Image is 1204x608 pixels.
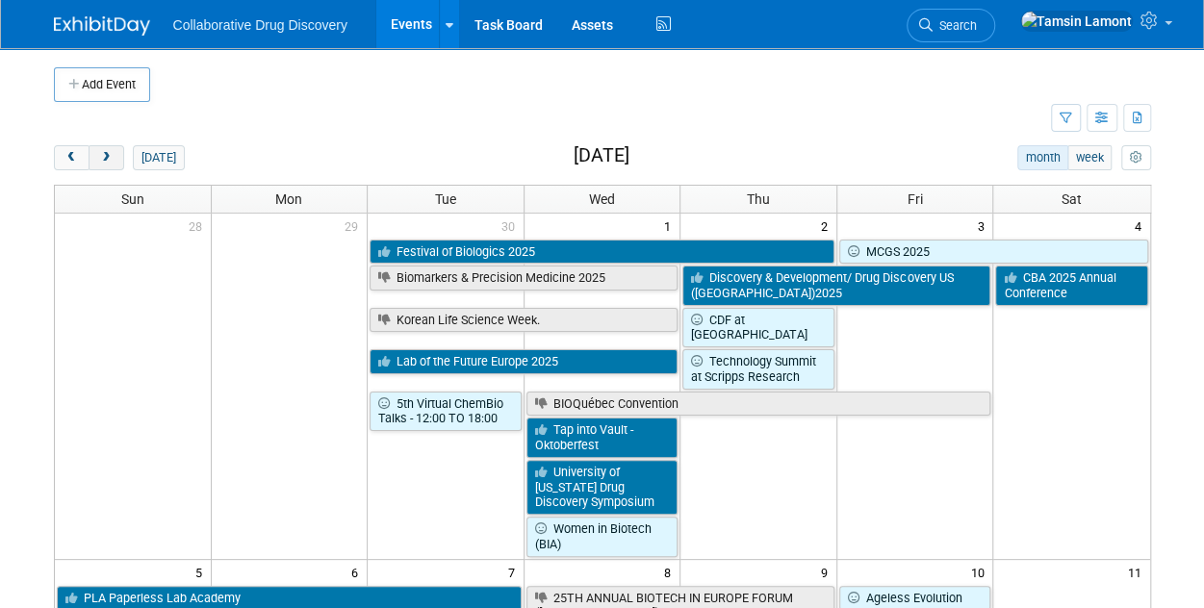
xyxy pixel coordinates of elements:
[819,560,836,584] span: 9
[1062,191,1082,207] span: Sat
[995,266,1147,305] a: CBA 2025 Annual Conference
[526,392,991,417] a: BIOQuébec Convention
[54,16,150,36] img: ExhibitDay
[370,392,522,431] a: 5th Virtual ChemBio Talks - 12:00 TO 18:00
[662,214,679,238] span: 1
[968,560,992,584] span: 10
[682,266,990,305] a: Discovery & Development/ Drug Discovery US ([GEOGRAPHIC_DATA])2025
[370,308,678,333] a: Korean Life Science Week.
[1130,152,1142,165] i: Personalize Calendar
[435,191,456,207] span: Tue
[1126,560,1150,584] span: 11
[133,145,184,170] button: [DATE]
[662,560,679,584] span: 8
[1017,145,1068,170] button: month
[747,191,770,207] span: Thu
[349,560,367,584] span: 6
[1067,145,1112,170] button: week
[908,191,923,207] span: Fri
[370,349,678,374] a: Lab of the Future Europe 2025
[370,266,678,291] a: Biomarkers & Precision Medicine 2025
[54,67,150,102] button: Add Event
[907,9,995,42] a: Search
[121,191,144,207] span: Sun
[1133,214,1150,238] span: 4
[526,517,679,556] a: Women in Biotech (BIA)
[682,349,834,389] a: Technology Summit at Scripps Research
[526,418,679,457] a: Tap into Vault - Oktoberfest
[173,17,347,33] span: Collaborative Drug Discovery
[54,145,90,170] button: prev
[89,145,124,170] button: next
[573,145,628,166] h2: [DATE]
[975,214,992,238] span: 3
[506,560,524,584] span: 7
[526,460,679,515] a: University of [US_STATE] Drug Discovery Symposium
[275,191,302,207] span: Mon
[1020,11,1133,32] img: Tamsin Lamont
[1121,145,1150,170] button: myCustomButton
[819,214,836,238] span: 2
[839,240,1148,265] a: MCGS 2025
[500,214,524,238] span: 30
[193,560,211,584] span: 5
[370,240,834,265] a: Festival of Biologics 2025
[343,214,367,238] span: 29
[589,191,615,207] span: Wed
[933,18,977,33] span: Search
[682,308,834,347] a: CDF at [GEOGRAPHIC_DATA]
[187,214,211,238] span: 28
